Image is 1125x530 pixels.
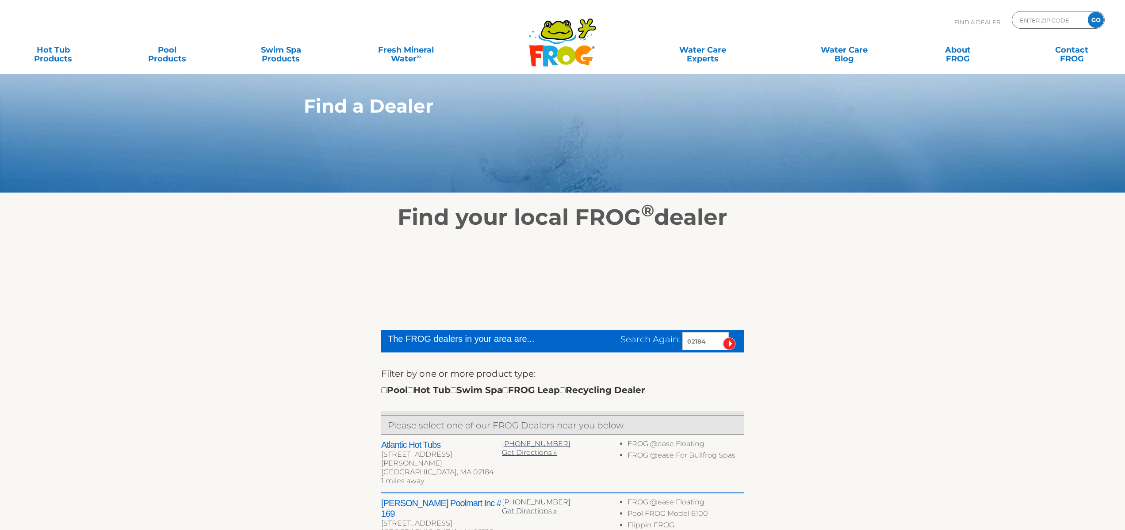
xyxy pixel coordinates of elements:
a: AboutFROG [914,41,1002,59]
a: Swim SpaProducts [237,41,325,59]
h2: Find your local FROG dealer [291,204,834,231]
a: [PHONE_NUMBER] [502,439,570,448]
h2: Atlantic Hot Tubs [381,439,502,450]
li: FROG @ease Floating [628,498,744,509]
sup: ∞ [417,53,421,60]
a: Get Directions » [502,507,557,515]
h1: Find a Dealer [304,95,780,117]
a: Water CareExperts [631,41,775,59]
li: FROG @ease Floating [628,439,744,451]
a: PoolProducts [123,41,211,59]
a: Get Directions » [502,448,557,457]
a: ContactFROG [1028,41,1116,59]
a: Water CareBlog [800,41,888,59]
input: Zip Code Form [1019,14,1079,26]
li: FROG @ease For Bullfrog Spas [628,451,744,462]
span: Search Again: [620,334,680,344]
a: Fresh MineralWater∞ [351,41,461,59]
a: Hot TubProducts [9,41,97,59]
input: Submit [723,337,736,350]
li: Pool FROG Model 6100 [628,509,744,521]
div: [STREET_ADDRESS][PERSON_NAME] [381,450,502,468]
input: GO [1088,12,1104,28]
div: Pool Hot Tub Swim Spa FROG Leap Recycling Dealer [381,383,645,397]
a: [PHONE_NUMBER] [502,498,570,506]
span: 1 miles away [381,477,424,485]
label: Filter by one or more product type: [381,367,536,381]
sup: ® [641,201,654,220]
p: Find A Dealer [954,11,1000,33]
div: [GEOGRAPHIC_DATA], MA 02184 [381,468,502,477]
h2: [PERSON_NAME] Poolmart Inc # 169 [381,498,502,519]
p: Please select one of our FROG Dealers near you below. [388,418,737,432]
div: The FROG dealers in your area are... [388,332,566,345]
div: [STREET_ADDRESS] [381,519,502,528]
